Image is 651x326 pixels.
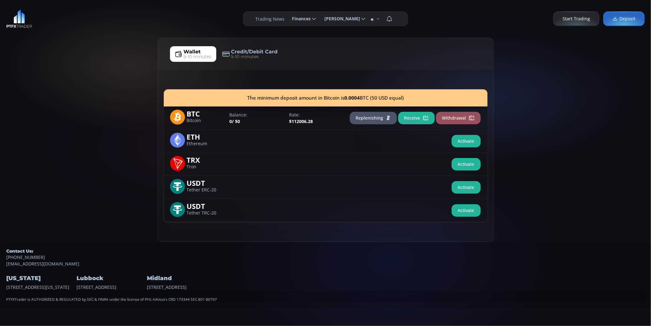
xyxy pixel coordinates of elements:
span: Finances [288,12,311,25]
span: Tether TRC-20 [187,211,225,215]
a: [PHONE_NUMBER] [6,254,645,260]
button: Withdrawal [436,112,481,124]
span: ETH [187,133,225,140]
span: Bitcoin [187,119,225,123]
span: TRX [187,156,225,163]
div: PTFXTrader is AUTHORIZED & REGULATED by SEC & FINRA under the license of PFG Advisors CRD 173344 ... [6,290,645,302]
span: Ethereum [187,142,225,146]
b: 0.0004 [344,95,360,101]
span: Tether ERC-20 [187,188,225,192]
button: Activate [452,158,481,170]
span: Tron [187,165,225,169]
div: The minimum deposit amount in Bitcoin is BTC (50 USD equal) [164,89,488,106]
img: LOGO [6,9,32,28]
a: Credit/Debit Card5-10 minutes [218,46,283,62]
div: $112006.28 [286,111,346,125]
a: Start Trading [553,12,599,26]
div: [STREET_ADDRESS] [147,267,216,290]
span: Credit/Debit Card [231,48,278,56]
button: Receive [398,112,435,124]
span: Wallet [184,48,201,56]
h5: Contact Us: [6,248,645,254]
span: [PERSON_NAME] [320,12,360,25]
h4: Midland [147,273,216,284]
span: Start Trading [563,16,590,22]
label: Balance: [230,111,283,118]
span: USDT [187,179,225,186]
span: 5-10 minutes [184,53,212,60]
button: Replenishing [350,112,397,124]
button: Activate [452,181,481,194]
div: 0 [227,111,286,125]
h4: [US_STATE] [6,273,75,284]
div: [STREET_ADDRESS][US_STATE] [6,267,75,290]
button: Activate [452,135,481,147]
a: Wallet5-10 minutes [170,46,216,62]
div: [EMAIL_ADDRESS][DOMAIN_NAME] [6,248,645,267]
span: / $0 [232,118,240,124]
span: 5-10 minutes [231,53,259,60]
label: Rate: [289,111,343,118]
div: [STREET_ADDRESS] [77,267,145,290]
button: Activate [452,204,481,217]
span: USDT [187,202,225,209]
label: Trading News [255,16,284,22]
span: Deposit [613,16,635,22]
span: BTC [187,110,225,117]
h4: Lubbock [77,273,145,284]
a: Deposit [603,12,645,26]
